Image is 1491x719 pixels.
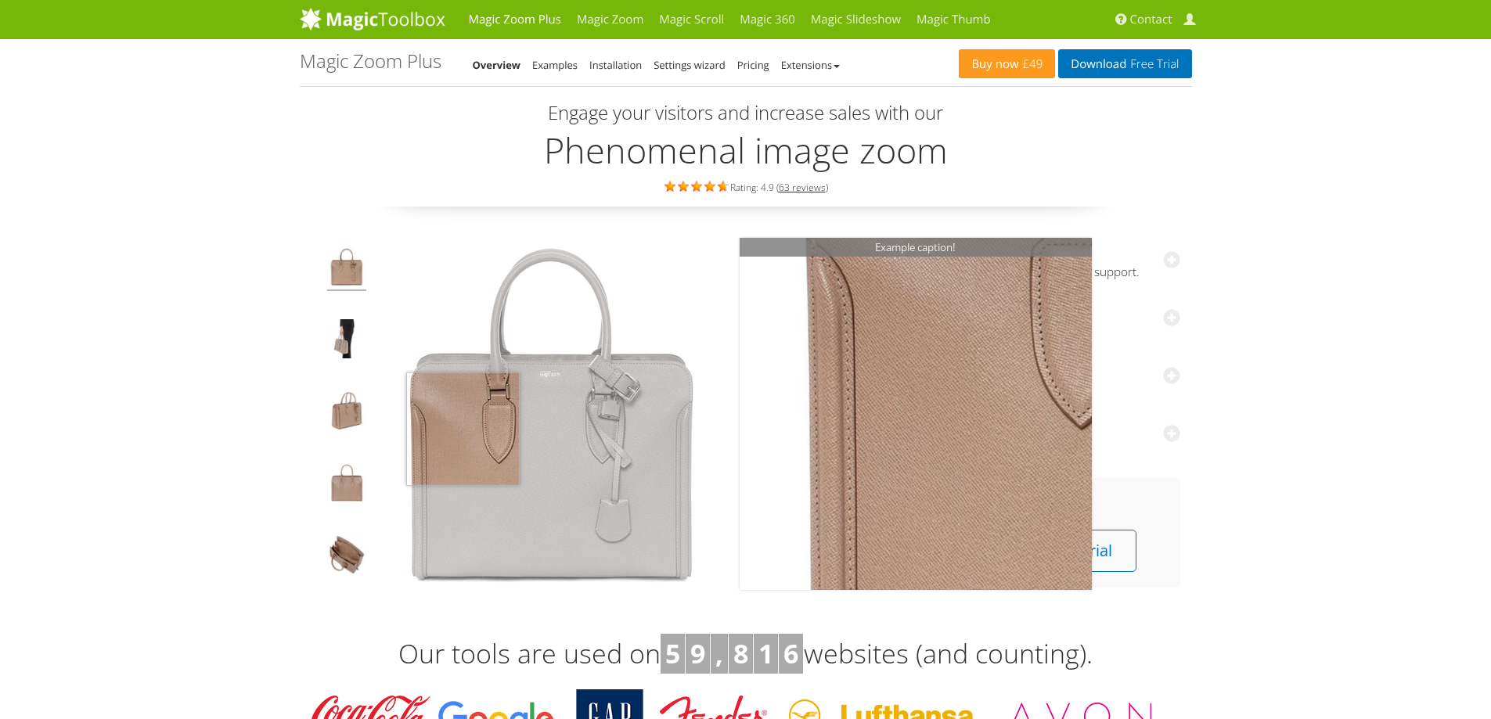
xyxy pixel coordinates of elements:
a: Fast and sophisticatedBeautifully refined and customizable with CSS [758,293,1180,338]
img: MagicToolbox.com - Image tools for your website [300,7,445,31]
a: Used by the bestJoin the company of Google, Coca-Cola and 40,000+ others [758,351,1180,396]
span: Contact [1130,12,1172,27]
img: Product image zoom example [327,247,366,291]
b: 1 [758,635,773,671]
b: 5 [665,635,680,671]
a: Extensions [781,58,840,72]
a: Get started in minutesWithout writing a single line of code. [758,409,1180,454]
img: JavaScript zoom tool example [327,535,366,579]
div: Rating: 4.9 ( ) [300,178,1192,195]
b: , [715,635,723,671]
a: Settings wizard [654,58,726,72]
h2: Phenomenal image zoom [300,131,1192,170]
h3: Get Magic Zoom Plus [DATE]! [773,491,1165,512]
h1: Magic Zoom Plus [300,51,441,71]
span: Free Trial [1126,58,1179,70]
span: Without writing a single line of code. [758,438,1180,454]
span: Fully responsive image zoomer with mobile gestures and retina support. [758,264,1180,280]
a: Examples [532,58,578,72]
span: Beautifully refined and customizable with CSS [758,322,1180,338]
a: Overview [473,58,521,72]
h3: Engage your visitors and increase sales with our [304,102,1188,123]
span: Join the company of Google, Coca-Cola and 40,000+ others [758,380,1180,396]
a: Pricing [737,58,769,72]
span: £49 [1019,58,1043,70]
b: 6 [783,635,798,671]
a: DownloadFree Trial [1058,49,1191,78]
a: Magic Zoom Plus DemoMagic Zoom Plus Demo [376,238,728,590]
b: 8 [733,635,748,671]
a: Buy now£49 [959,49,1055,78]
a: View Pricing [801,530,938,572]
a: 63 reviews [779,181,826,194]
a: Installation [589,58,642,72]
a: Download free trial [949,530,1136,572]
img: jQuery image zoom example [327,391,366,435]
b: 9 [690,635,705,671]
img: JavaScript image zoom example [327,319,366,363]
img: Hover image zoom example [327,463,366,507]
a: Adaptive and responsiveFully responsive image zoomer with mobile gestures and retina support. [758,235,1180,280]
h3: Our tools are used on websites (and counting). [300,634,1192,674]
img: Magic Zoom Plus Demo [376,238,728,590]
